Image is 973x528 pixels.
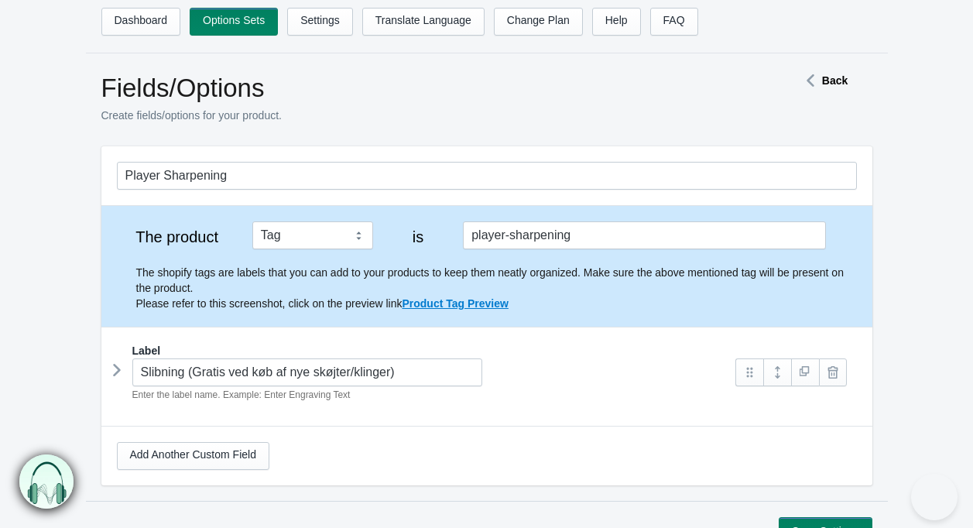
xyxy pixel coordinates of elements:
[101,108,744,123] p: Create fields/options for your product.
[650,8,698,36] a: FAQ
[822,74,848,87] strong: Back
[117,442,269,470] a: Add Another Custom Field
[592,8,641,36] a: Help
[101,73,744,104] h1: Fields/Options
[388,229,448,245] label: is
[117,162,857,190] input: General Options Set
[190,8,278,36] a: Options Sets
[18,455,72,509] img: bxm.png
[494,8,583,36] a: Change Plan
[911,474,958,520] iframe: Toggle Customer Support
[362,8,485,36] a: Translate Language
[799,74,848,87] a: Back
[117,229,238,245] label: The product
[402,297,508,310] a: Product Tag Preview
[132,389,351,400] em: Enter the label name. Example: Enter Engraving Text
[287,8,353,36] a: Settings
[101,8,181,36] a: Dashboard
[132,343,161,358] label: Label
[136,265,857,311] p: The shopify tags are labels that you can add to your products to keep them neatly organized. Make...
